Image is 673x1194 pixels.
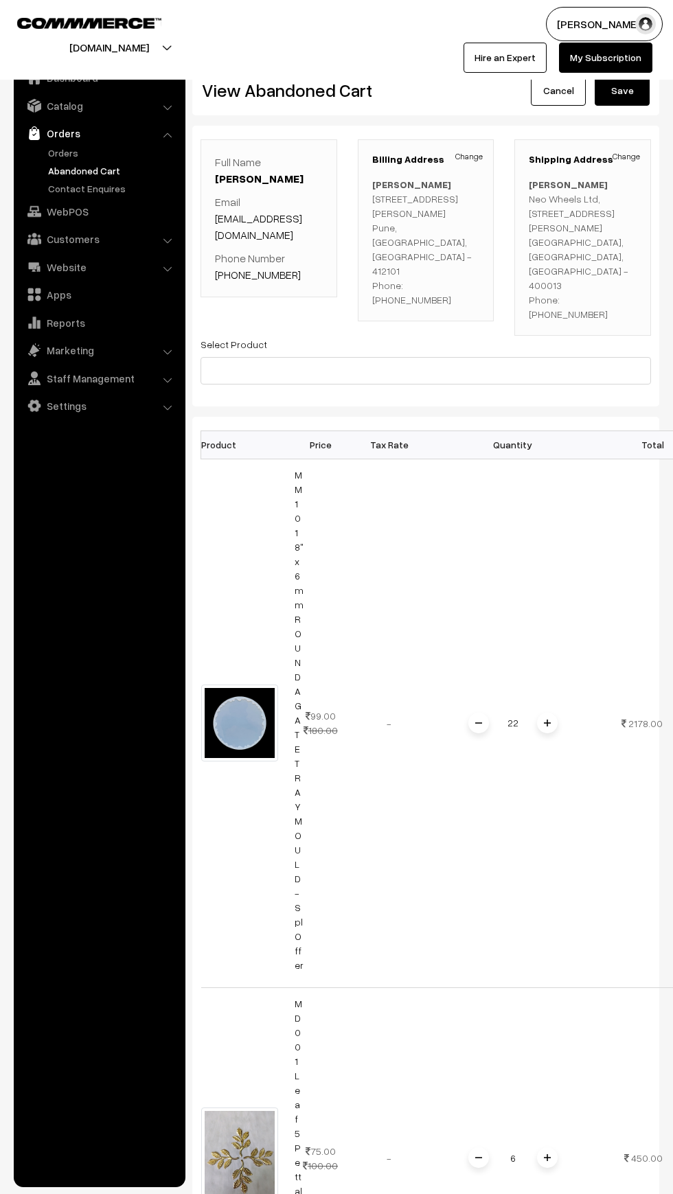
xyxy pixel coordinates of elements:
[17,18,161,28] img: COMMMERCE
[628,717,663,729] span: 2178.00
[387,1152,391,1164] span: -
[215,211,302,242] a: [EMAIL_ADDRESS][DOMAIN_NAME]
[17,121,181,146] a: Orders
[17,366,181,391] a: Staff Management
[464,43,547,73] a: Hire an Expert
[455,150,483,163] a: Change
[215,172,304,185] a: [PERSON_NAME]
[529,154,637,165] h3: Shipping Address
[529,177,637,321] p: Neo Wheels Ltd, [STREET_ADDRESS][PERSON_NAME] [GEOGRAPHIC_DATA], [GEOGRAPHIC_DATA], [GEOGRAPHIC_D...
[602,430,671,459] th: Total
[546,7,663,41] button: [PERSON_NAME]…
[286,459,355,987] td: 99.00
[201,337,267,352] label: Select Product
[559,43,652,73] a: My Subscription
[387,717,391,729] span: -
[17,93,181,118] a: Catalog
[215,268,301,282] a: [PHONE_NUMBER]
[201,430,286,459] th: Product
[303,1160,338,1171] strike: 100.00
[424,430,602,459] th: Quantity
[304,724,338,736] strike: 180.00
[215,194,323,243] p: Email
[475,1154,482,1161] img: minus
[45,181,181,196] a: Contact Enquires
[544,720,551,726] img: plusI
[17,199,181,224] a: WebPOS
[544,1154,551,1161] img: plusI
[45,146,181,160] a: Orders
[17,282,181,307] a: Apps
[355,430,424,459] th: Tax Rate
[372,177,480,307] p: [STREET_ADDRESS][PERSON_NAME] Pune, [GEOGRAPHIC_DATA], [GEOGRAPHIC_DATA] - 412101 Phone: [PHONE_N...
[631,1152,663,1164] span: 450.00
[17,14,137,30] a: COMMMERCE
[475,720,482,726] img: minus
[17,338,181,363] a: Marketing
[45,163,181,178] a: Abandoned Cart
[613,150,640,163] a: Change
[17,310,181,335] a: Reports
[635,14,656,34] img: user
[215,154,323,187] p: Full Name
[286,430,355,459] th: Price
[17,255,181,279] a: Website
[372,154,480,165] h3: Billing Address
[17,393,181,418] a: Settings
[295,469,304,971] a: MM101 8" x 6mm ROUND AGATE TRAY MOULD - Spl Offer
[531,76,586,106] a: Cancel
[595,76,650,106] button: Save
[21,30,197,65] button: [DOMAIN_NAME]
[202,80,415,101] h2: View Abandoned Cart
[529,179,608,190] b: [PERSON_NAME]
[372,179,451,190] b: [PERSON_NAME]
[17,227,181,251] a: Customers
[215,250,323,283] p: Phone Number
